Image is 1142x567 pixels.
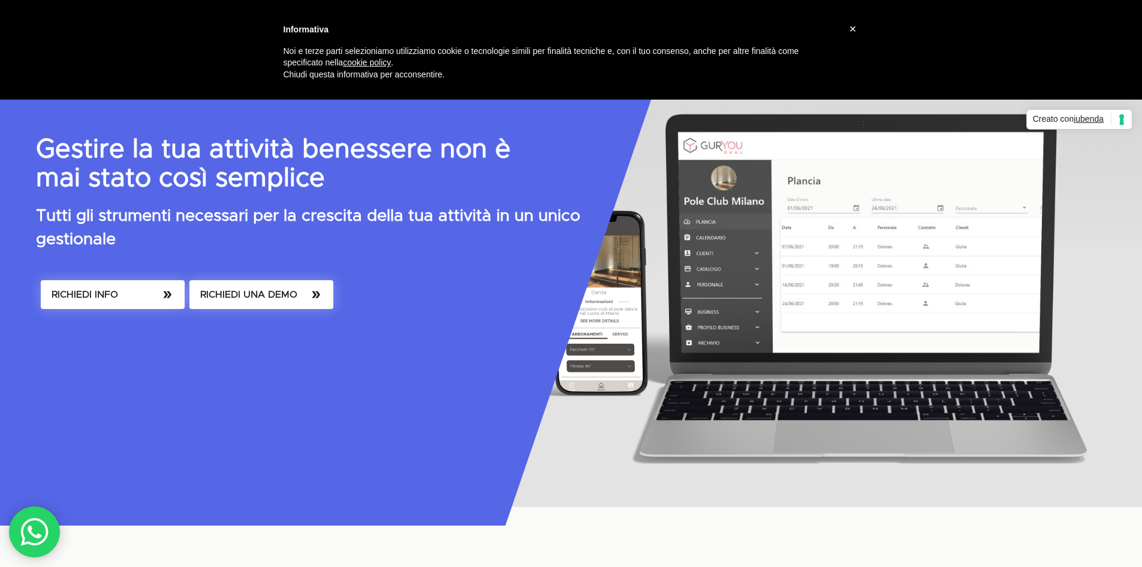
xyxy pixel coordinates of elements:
button: RICHIEDI UNA DEMO [189,280,333,309]
a: RICHIEDI INFO [38,278,187,327]
button: RICHIEDI INFO [41,280,185,309]
a: Creato coniubenda [1026,109,1132,130]
img: whatsAppIcon.04b8739f.svg [20,517,50,547]
font: Noi e terze parti selezioniamo utilizziamo cookie o tecnologie simili per finalità tecniche e, co... [284,46,799,68]
a: RICHIEDI UNA DEMO [187,278,336,327]
font: Gestire la tua attività benessere non è mai stato così semplice [36,137,511,191]
input: INVIA [65,223,114,245]
font: Chiudi questa informativa per acconsentire. [284,70,445,79]
font: . [391,58,393,67]
font: iubenda [1074,114,1104,124]
font: RICHIEDI INFO [52,290,118,299]
font: Informativa [284,25,329,34]
button: Chiudi questa informativa [843,19,863,38]
font: × [849,22,857,35]
font: RICHIEDI UNA DEMO [200,290,297,299]
iframe: Widget di chat [926,428,1142,567]
div: Chat widget [926,428,1142,567]
a: cookie policy [343,58,391,67]
font: Tutti gli strumenti necessari per la crescita della tua attività in un unico gestionale [36,208,580,248]
font: Creato con [1033,114,1074,124]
